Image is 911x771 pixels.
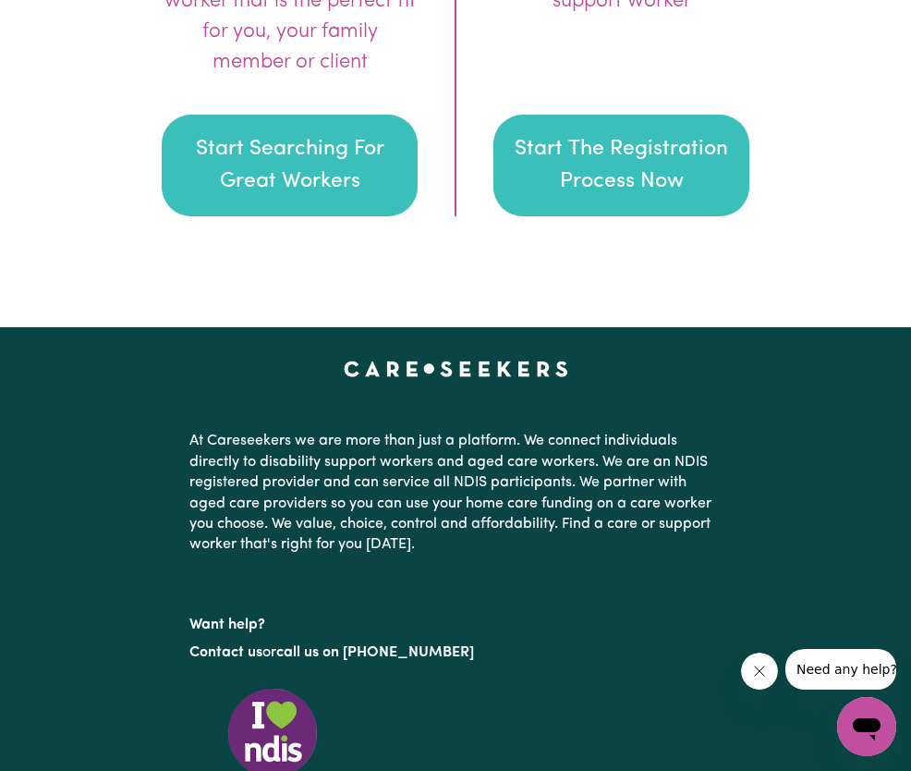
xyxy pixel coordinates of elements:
span: Need any help? [11,13,112,28]
button: Start Searching For Great Workers [162,115,418,216]
p: At Careseekers we are more than just a platform. We connect individuals directly to disability su... [189,423,722,562]
iframe: Message from company [785,649,896,690]
p: Want help? [189,607,722,635]
iframe: Close message [741,653,778,690]
a: call us on [PHONE_NUMBER] [276,645,474,660]
a: Contact us [189,645,262,660]
iframe: Button to launch messaging window [837,697,896,756]
a: Careseekers home page [344,361,568,375]
button: Start The Registration Process Now [493,115,749,216]
p: or [189,635,722,670]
